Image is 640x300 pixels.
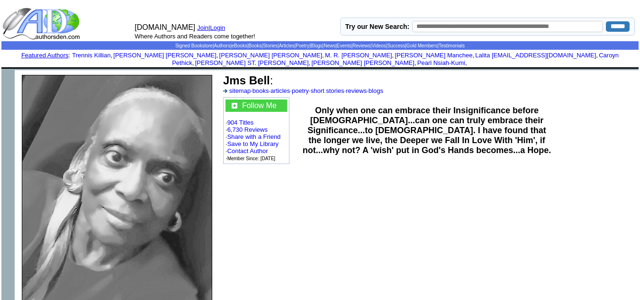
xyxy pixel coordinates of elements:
img: a_336699.gif [223,89,227,93]
a: [PERSON_NAME] [PERSON_NAME] [311,59,414,66]
a: Lalita [EMAIL_ADDRESS][DOMAIN_NAME] [475,52,596,59]
a: Videos [371,43,386,48]
a: [PERSON_NAME] [PERSON_NAME] [219,52,322,59]
a: 6,730 Reviews [227,126,268,133]
a: Success [387,43,405,48]
a: Login [210,24,225,31]
a: 904 Titles [227,119,254,126]
a: Pearl Nsiah-Kumi [417,59,465,66]
font: i [194,61,195,66]
a: News [324,43,335,48]
a: Events [337,43,352,48]
font: · · · · · · [223,87,383,94]
a: short stories [311,87,344,94]
a: Poetry [296,43,309,48]
a: Signed Bookstore [175,43,213,48]
a: [PERSON_NAME] Manchee [395,52,472,59]
a: articles [270,87,290,94]
font: i [310,61,311,66]
a: Articles [279,43,295,48]
font: i [394,53,395,58]
a: books [252,87,269,94]
a: Books [249,43,262,48]
a: reviews [346,87,367,94]
font: · · · · · · [225,100,287,162]
a: sitemap [229,87,251,94]
a: Gold Members [406,43,438,48]
img: shim.gif [319,69,321,70]
font: i [474,53,475,58]
img: shim.gif [319,67,321,69]
a: Save to My Library [227,140,279,147]
a: Blogs [311,43,323,48]
a: M. R. [PERSON_NAME] [325,52,392,59]
font: , , , , , , , , , , [72,52,619,66]
img: logo_ad.gif [2,7,82,40]
font: i [112,53,113,58]
b: Jms Bell [223,74,270,87]
a: Contact Author [227,147,268,155]
img: shim.gif [1,70,15,83]
font: [DOMAIN_NAME] [135,23,195,31]
a: Reviews [352,43,370,48]
a: Authors [214,43,230,48]
a: Featured Authors [21,52,69,59]
font: i [598,53,599,58]
img: gc.jpg [232,103,237,109]
a: Testimonials [439,43,465,48]
font: i [467,61,468,66]
font: Member Since: [DATE] [227,156,276,161]
font: | [208,24,228,31]
font: : [223,74,273,87]
font: : [21,52,70,59]
font: i [416,61,417,66]
a: Stories [263,43,278,48]
a: Share with a Friend [227,133,281,140]
font: i [324,53,325,58]
a: blogs [369,87,383,94]
a: Trennis Killian [72,52,110,59]
font: i [218,53,219,58]
a: [PERSON_NAME] [PERSON_NAME] [113,52,216,59]
b: Only when one can embrace their Insignificance before [DEMOGRAPHIC_DATA]...can one can truly embr... [303,106,551,155]
label: Try our New Search: [345,23,409,30]
a: [PERSON_NAME] ST. [PERSON_NAME] [195,59,309,66]
a: Follow Me [242,101,277,109]
a: eBooks [232,43,247,48]
span: | | | | | | | | | | | | | | [175,43,465,48]
font: Where Authors and Readers come together! [135,33,255,40]
a: Join [197,24,208,31]
a: Caroyn Pethick [172,52,619,66]
a: poetry [292,87,309,94]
